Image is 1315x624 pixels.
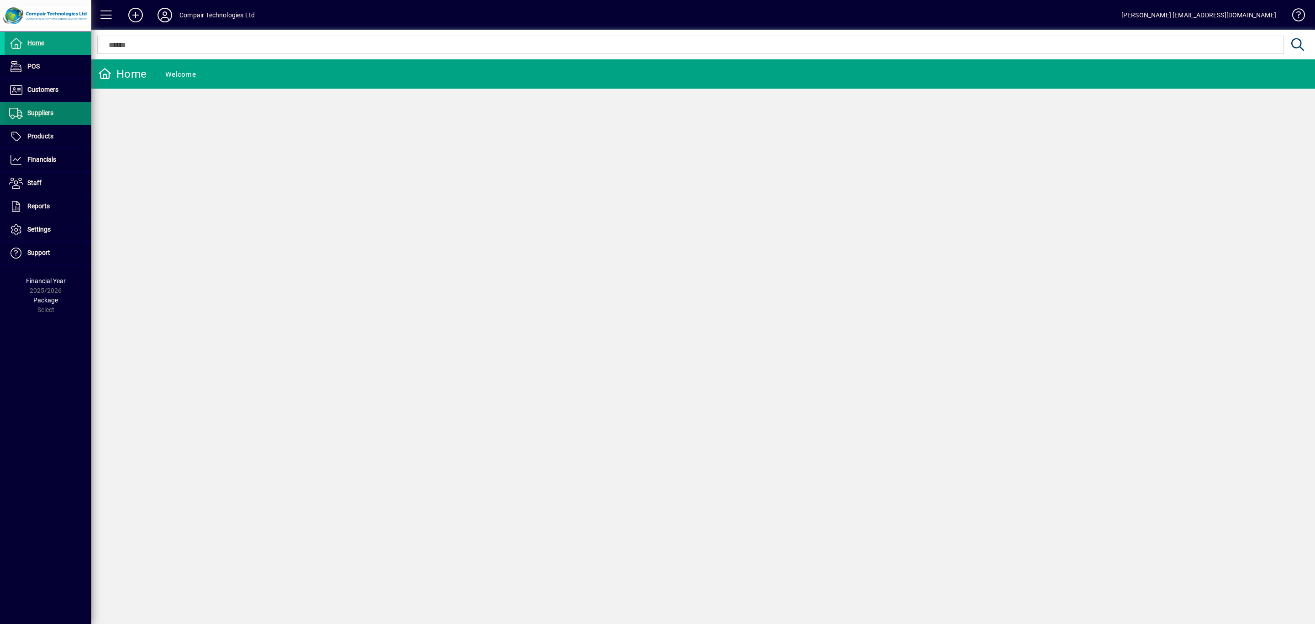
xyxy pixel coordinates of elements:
[27,132,53,140] span: Products
[5,125,91,148] a: Products
[5,148,91,171] a: Financials
[26,277,66,285] span: Financial Year
[5,172,91,195] a: Staff
[27,202,50,210] span: Reports
[27,249,50,256] span: Support
[1285,2,1304,32] a: Knowledge Base
[27,109,53,116] span: Suppliers
[5,55,91,78] a: POS
[27,156,56,163] span: Financials
[165,67,196,82] div: Welcome
[5,195,91,218] a: Reports
[27,179,42,186] span: Staff
[27,226,51,233] span: Settings
[121,7,150,23] button: Add
[98,67,147,81] div: Home
[27,63,40,70] span: POS
[5,242,91,264] a: Support
[150,7,179,23] button: Profile
[33,296,58,304] span: Package
[5,79,91,101] a: Customers
[1121,8,1276,22] div: [PERSON_NAME] [EMAIL_ADDRESS][DOMAIN_NAME]
[5,218,91,241] a: Settings
[5,102,91,125] a: Suppliers
[27,86,58,93] span: Customers
[179,8,255,22] div: Compair Technologies Ltd
[27,39,44,47] span: Home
